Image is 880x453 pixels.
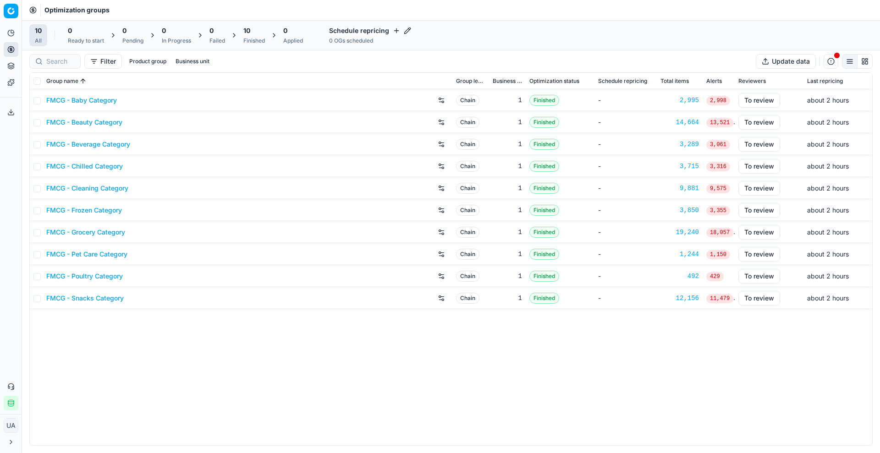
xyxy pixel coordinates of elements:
a: 492 [660,272,699,281]
div: Failed [209,37,225,44]
div: Applied [283,37,303,44]
a: FMCG - Beverage Category [46,140,130,149]
a: FMCG - Chilled Category [46,162,123,171]
span: 3,316 [706,162,730,171]
span: Group level [456,77,485,85]
span: Chain [456,293,479,304]
div: 3,715 [660,162,699,171]
div: All [35,37,42,44]
h4: Schedule repricing [329,26,411,35]
button: Filter [84,54,122,69]
a: FMCG - Baby Category [46,96,117,105]
div: Finished [243,37,265,44]
span: about 2 hours [807,140,849,148]
span: Finished [529,161,559,172]
div: Ready to start [68,37,104,44]
span: Finished [529,293,559,304]
span: about 2 hours [807,162,849,170]
a: FMCG - Pet Care Category [46,250,127,259]
button: To review [738,269,780,284]
span: Chain [456,205,479,216]
span: Finished [529,227,559,238]
a: 12,156 [660,294,699,303]
a: 3,289 [660,140,699,149]
a: 9,881 [660,184,699,193]
button: Update data [756,54,816,69]
span: 0 [209,26,214,35]
div: 1 [493,96,522,105]
button: To review [738,137,780,152]
button: To review [738,291,780,306]
span: Finished [529,183,559,194]
div: 2,995 [660,96,699,105]
a: FMCG - Beauty Category [46,118,122,127]
span: 11,479 [706,294,733,303]
td: - [594,243,657,265]
a: 1,244 [660,250,699,259]
a: 14,664 [660,118,699,127]
div: 0 OGs scheduled [329,37,411,44]
span: Finished [529,249,559,260]
button: To review [738,181,780,196]
span: Chain [456,161,479,172]
span: about 2 hours [807,184,849,192]
div: Pending [122,37,143,44]
div: 1 [493,162,522,171]
span: 3,061 [706,140,730,149]
a: FMCG - Grocery Category [46,228,125,237]
a: 19,240 [660,228,699,237]
button: To review [738,225,780,240]
a: FMCG - Cleaning Category [46,184,128,193]
span: 0 [68,26,72,35]
span: Finished [529,205,559,216]
span: 18,057 [706,228,733,237]
span: about 2 hours [807,294,849,302]
td: - [594,177,657,199]
td: - [594,221,657,243]
div: 1 [493,250,522,259]
div: 1 [493,294,522,303]
span: Group name [46,77,78,85]
button: To review [738,159,780,174]
input: Search [46,57,75,66]
td: - [594,111,657,133]
span: Finished [529,117,559,128]
span: about 2 hours [807,272,849,280]
span: Finished [529,271,559,282]
button: To review [738,247,780,262]
span: 10 [243,26,250,35]
span: 429 [706,272,724,281]
span: about 2 hours [807,96,849,104]
td: - [594,155,657,177]
button: UA [4,418,18,433]
a: FMCG - Poultry Category [46,272,123,281]
div: 1 [493,118,522,127]
span: 13,521 [706,118,733,127]
span: 1,150 [706,250,730,259]
span: Reviewers [738,77,766,85]
td: - [594,287,657,309]
span: 9,575 [706,184,730,193]
div: 1 [493,272,522,281]
span: Chain [456,227,479,238]
a: FMCG - Snacks Category [46,294,124,303]
span: Optimization groups [44,5,110,15]
span: Last repricing [807,77,843,85]
span: about 2 hours [807,250,849,258]
div: In Progress [162,37,191,44]
span: Finished [529,95,559,106]
span: 0 [283,26,287,35]
span: Chain [456,117,479,128]
div: 1 [493,184,522,193]
td: - [594,89,657,111]
div: 1 [493,206,522,215]
span: 2,998 [706,96,730,105]
span: about 2 hours [807,118,849,126]
span: about 2 hours [807,206,849,214]
span: Schedule repricing [598,77,647,85]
